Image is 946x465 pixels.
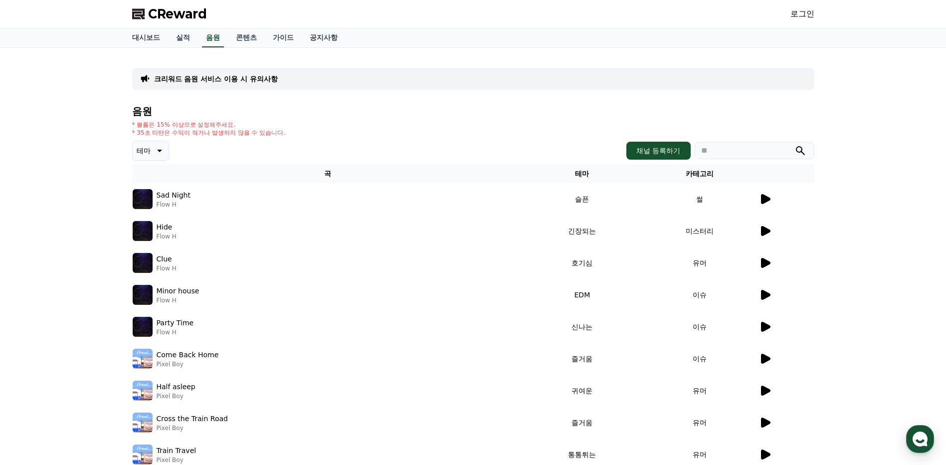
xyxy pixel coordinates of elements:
[157,382,195,392] p: Half asleep
[129,316,191,341] a: 설정
[31,331,37,339] span: 홈
[265,28,302,47] a: 가이드
[524,375,641,407] td: 귀여운
[133,317,153,337] img: music
[202,28,224,47] a: 음원
[524,247,641,279] td: 호기심
[157,296,199,304] p: Flow H
[524,215,641,247] td: 긴장되는
[157,328,194,336] p: Flow H
[148,6,207,22] span: CReward
[641,165,758,183] th: 카테고리
[132,141,169,161] button: 테마
[157,190,190,201] p: Sad Night
[524,407,641,439] td: 즐거움
[154,331,166,339] span: 설정
[641,375,758,407] td: 유머
[132,121,286,129] p: * 볼륨은 15% 이상으로 설정해주세요.
[524,183,641,215] td: 슬픈
[641,215,758,247] td: 미스터리
[157,318,194,328] p: Party Time
[157,254,172,264] p: Clue
[641,343,758,375] td: 이슈
[157,456,196,464] p: Pixel Boy
[133,445,153,465] img: music
[641,247,758,279] td: 유머
[154,74,278,84] a: 크리워드 음원 서비스 이용 시 유의사항
[626,142,690,160] button: 채널 등록하기
[641,183,758,215] td: 썰
[132,165,524,183] th: 곡
[641,311,758,343] td: 이슈
[3,316,66,341] a: 홈
[157,446,196,456] p: Train Travel
[168,28,198,47] a: 실적
[524,279,641,311] td: EDM
[133,381,153,401] img: music
[157,222,173,232] p: Hide
[790,8,814,20] a: 로그인
[157,350,219,360] p: Come Back Home
[157,392,195,400] p: Pixel Boy
[91,332,103,340] span: 대화
[157,286,199,296] p: Minor house
[133,221,153,241] img: music
[524,311,641,343] td: 신나는
[132,106,814,117] h4: 음원
[157,414,228,424] p: Cross the Train Road
[132,6,207,22] a: CReward
[133,189,153,209] img: music
[133,349,153,369] img: music
[524,165,641,183] th: 테마
[133,413,153,433] img: music
[157,201,190,209] p: Flow H
[641,407,758,439] td: 유머
[133,253,153,273] img: music
[524,343,641,375] td: 즐거움
[302,28,346,47] a: 공지사항
[641,279,758,311] td: 이슈
[137,144,151,158] p: 테마
[133,285,153,305] img: music
[132,129,286,137] p: * 35초 미만은 수익이 적거나 발생하지 않을 수 있습니다.
[124,28,168,47] a: 대시보드
[157,264,177,272] p: Flow H
[157,360,219,368] p: Pixel Boy
[157,232,177,240] p: Flow H
[228,28,265,47] a: 콘텐츠
[157,424,228,432] p: Pixel Boy
[66,316,129,341] a: 대화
